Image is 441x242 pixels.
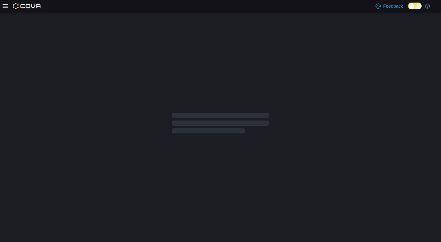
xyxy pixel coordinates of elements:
input: Dark Mode [408,3,422,9]
span: Feedback [383,3,403,9]
img: Cova [13,3,42,9]
span: Loading [172,114,269,135]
